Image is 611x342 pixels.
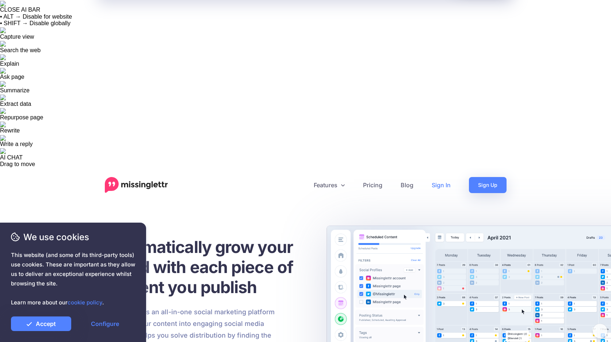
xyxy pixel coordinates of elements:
[11,231,135,243] span: We use cookies
[105,237,311,297] h1: Automatically grow your brand with each piece of content you publish
[75,316,135,331] a: Configure
[11,250,135,307] span: This website (and some of its third-party tools) use cookies. These are important as they allow u...
[68,299,102,306] a: cookie policy
[305,177,354,193] a: Features
[423,177,460,193] a: Sign In
[392,177,423,193] a: Blog
[105,177,168,193] a: Home
[354,177,392,193] a: Pricing
[469,177,507,193] a: Sign Up
[11,316,71,331] a: Accept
